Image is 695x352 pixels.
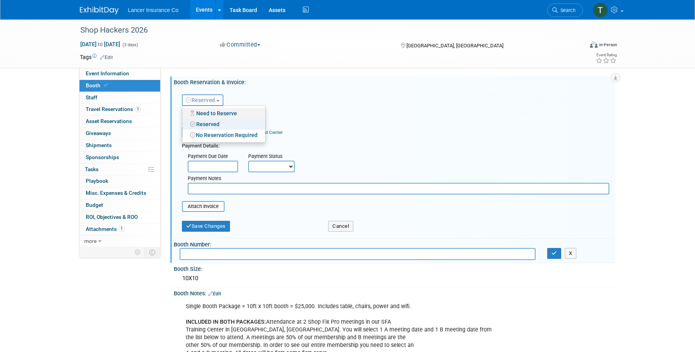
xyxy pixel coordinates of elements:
img: Terrence Forrest [593,3,608,17]
a: Attachments1 [80,224,160,235]
span: 1 [135,106,141,112]
div: In-Person [599,42,617,48]
span: Booth [86,82,109,88]
img: Format-Inperson.png [590,42,598,48]
div: Booth Reservation & Invoice: [174,76,615,86]
span: Event Information [86,70,129,76]
div: Event Rating [596,53,617,57]
span: Search [558,7,576,13]
span: 1 [119,226,124,232]
span: Shipments [86,142,112,148]
div: Booth Number: [174,239,615,248]
a: Giveaways [80,128,160,139]
td: Personalize Event Tab Strip [131,247,145,257]
span: Giveaways [86,130,111,136]
a: No Reservation Required [182,130,265,140]
span: [DATE] [DATE] [80,41,121,48]
span: Attachments [86,226,124,232]
div: Cost: [182,110,609,117]
span: Sponsorships [86,154,119,160]
a: ROI, Objectives & ROO [80,212,160,223]
b: INCLUDED IN BOTH PACKAGES: [186,319,266,325]
a: Reserved [182,119,265,130]
span: Staff [86,94,97,101]
a: Misc. Expenses & Credits [80,187,160,199]
a: Budget [80,199,160,211]
a: Edit [100,55,113,60]
button: Save Changes [182,221,230,232]
a: Travel Reservations1 [80,104,160,115]
a: Tasks [80,164,160,175]
div: 10X10 [180,272,609,284]
div: Payment Status [248,153,300,161]
span: ROI, Objectives & ROO [86,214,138,220]
a: Asset Reservations [80,116,160,127]
a: Search [547,3,583,17]
a: Playbook [80,175,160,187]
span: Budget [86,202,103,208]
div: Booth Notes: [174,288,615,298]
span: Asset Reservations [86,118,132,124]
button: Committed [217,41,263,49]
div: Payment Notes [188,175,609,183]
a: Event Information [80,68,160,80]
a: Staff [80,92,160,104]
span: Tasks [85,166,99,172]
img: ExhibitDay [80,7,119,14]
span: more [84,238,97,244]
button: Reserved [182,94,223,106]
td: Tags [80,53,113,61]
span: to [97,41,104,47]
span: Lancer Insurance Co [128,7,178,13]
td: Toggle Event Tabs [145,247,161,257]
span: Misc. Expenses & Credits [86,190,146,196]
a: Need to Reserve [182,108,265,119]
span: Reserved [186,97,215,103]
a: Edit [208,291,221,297]
button: Cancel [328,221,353,232]
span: Travel Reservations [86,106,141,112]
a: Booth [80,80,160,92]
div: Payment Details: [182,140,609,150]
div: Shop Hackers 2026 [78,23,571,37]
div: Event Format [537,40,617,52]
i: Booth reservation complete [104,83,108,87]
button: X [565,248,577,259]
a: more [80,236,160,247]
div: Booth Size: [174,263,615,273]
a: Shipments [80,140,160,151]
span: (3 days) [122,42,138,47]
div: Payment Due Date [188,153,237,161]
span: [GEOGRAPHIC_DATA], [GEOGRAPHIC_DATA] [406,43,503,49]
a: Sponsorships [80,152,160,163]
span: Playbook [86,178,108,184]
